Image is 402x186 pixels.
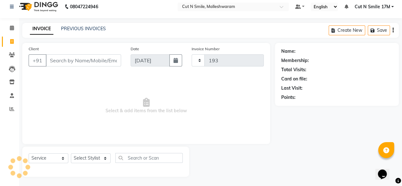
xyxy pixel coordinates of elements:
button: Create New [329,25,365,35]
a: PREVIOUS INVOICES [61,26,106,31]
label: Invoice Number [192,46,219,52]
label: Client [29,46,39,52]
div: Name: [281,48,296,55]
input: Search or Scan [115,153,183,163]
iframe: chat widget [375,161,396,180]
span: Cut N Smile 17M [354,3,390,10]
div: Membership: [281,57,309,64]
div: Last Visit: [281,85,303,92]
button: Save [368,25,390,35]
button: +91 [29,54,46,66]
label: Date [131,46,139,52]
span: Select & add items from the list below [29,74,264,138]
input: Search by Name/Mobile/Email/Code [46,54,121,66]
div: Points: [281,94,296,101]
div: Total Visits: [281,66,306,73]
div: Card on file: [281,76,307,82]
a: INVOICE [30,23,53,35]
